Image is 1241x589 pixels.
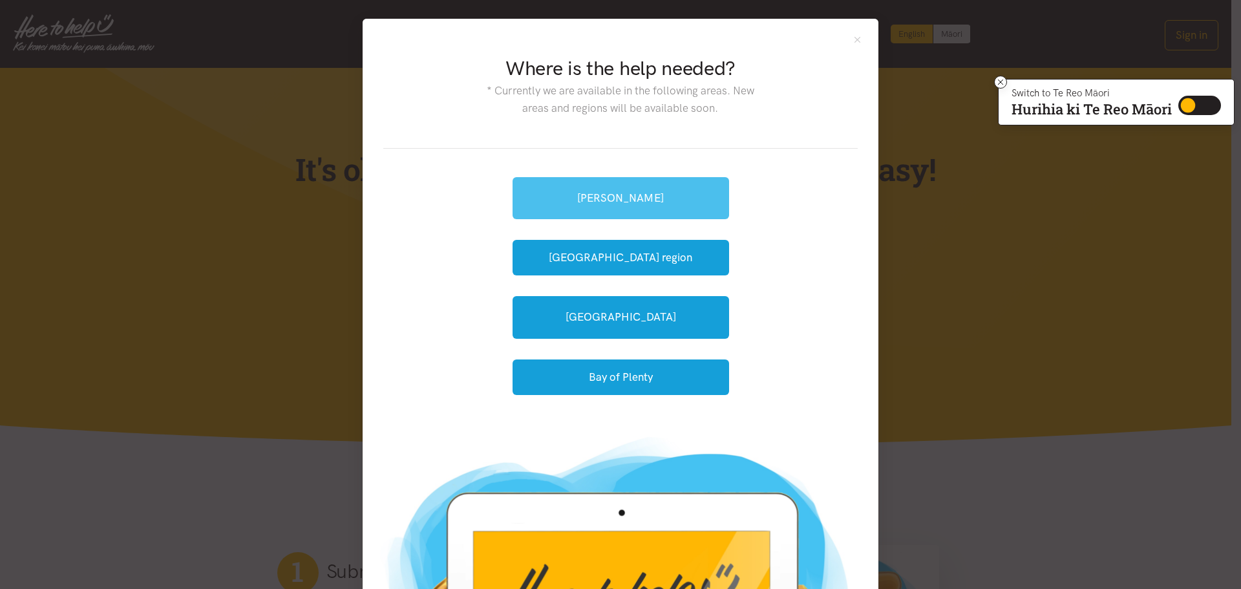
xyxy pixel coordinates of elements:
button: Bay of Plenty [513,359,729,395]
a: [PERSON_NAME] [513,177,729,219]
h2: Where is the help needed? [480,55,760,82]
p: Switch to Te Reo Māori [1012,89,1172,97]
a: [GEOGRAPHIC_DATA] [513,296,729,338]
button: [GEOGRAPHIC_DATA] region [513,240,729,275]
p: * Currently we are available in the following areas. New areas and regions will be available soon. [480,82,760,117]
p: Hurihia ki Te Reo Māori [1012,103,1172,115]
button: Close [852,34,863,45]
